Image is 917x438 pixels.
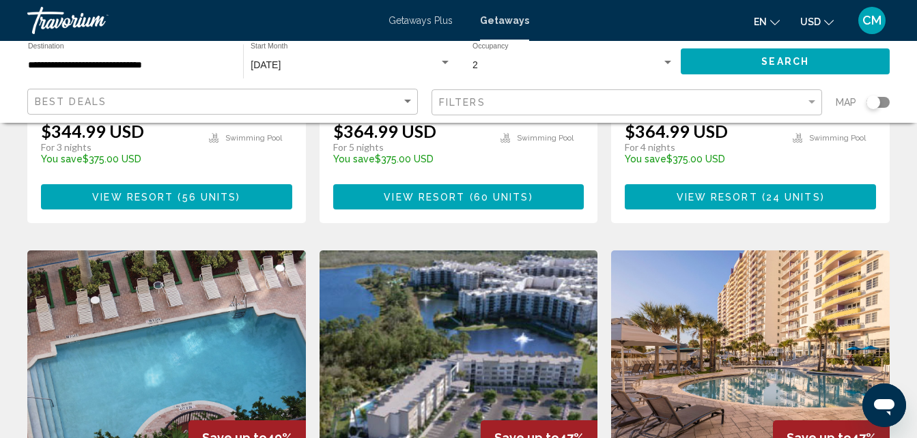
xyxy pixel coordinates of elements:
span: 60 units [474,192,529,203]
span: Search [761,57,809,68]
span: 56 units [182,192,237,203]
iframe: Button to launch messaging window [862,383,906,427]
span: [DATE] [251,59,281,70]
p: $344.99 USD [41,121,144,141]
button: Search [681,48,890,74]
span: 24 units [766,192,821,203]
button: User Menu [854,6,890,35]
span: Map [836,93,856,112]
span: View Resort [384,192,465,203]
span: View Resort [92,192,173,203]
button: View Resort(60 units) [333,184,584,209]
p: $375.00 USD [41,154,195,164]
span: Swimming Pool [809,134,866,143]
span: ( ) [173,192,240,203]
button: Change currency [800,12,834,31]
button: Filter [432,89,822,117]
button: View Resort(56 units) [41,184,292,209]
span: Best Deals [35,96,107,107]
a: Getaways [480,15,529,26]
p: $364.99 USD [333,121,436,141]
span: 2 [472,59,478,70]
button: View Resort(24 units) [625,184,876,209]
mat-select: Sort by [35,96,414,108]
span: CM [862,14,881,27]
span: You save [41,154,83,164]
span: Filters [439,97,485,108]
p: $375.00 USD [333,154,488,164]
a: Getaways Plus [389,15,453,26]
span: Swimming Pool [225,134,282,143]
p: For 5 nights [333,141,488,154]
span: ( ) [465,192,533,203]
span: You save [333,154,375,164]
p: $364.99 USD [625,121,728,141]
button: Change language [754,12,780,31]
p: For 3 nights [41,141,195,154]
p: $375.00 USD [625,154,779,164]
span: en [754,16,767,27]
span: ( ) [758,192,825,203]
a: Travorium [27,7,375,34]
p: For 4 nights [625,141,779,154]
span: You save [625,154,666,164]
span: Swimming Pool [517,134,574,143]
span: USD [800,16,821,27]
span: View Resort [677,192,758,203]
